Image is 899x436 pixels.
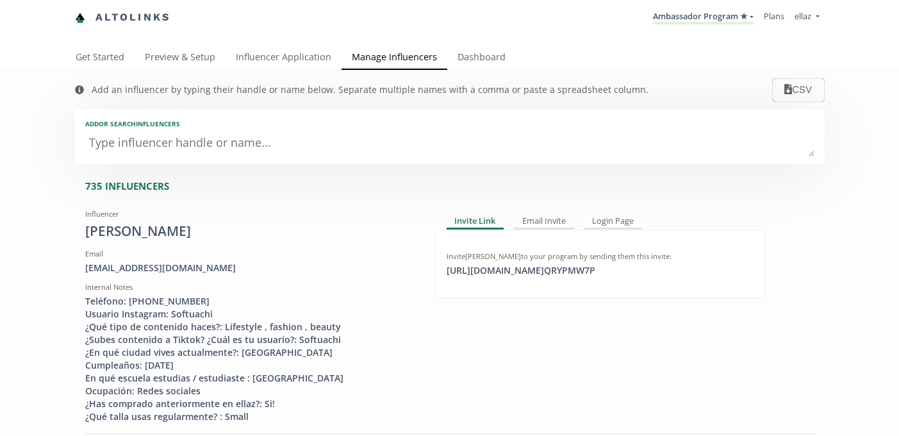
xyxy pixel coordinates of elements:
a: Plans [764,10,784,22]
div: Email Invite [514,214,574,230]
a: Manage Influencers [342,46,447,71]
div: Add or search INFLUENCERS [85,119,814,128]
a: Influencer Application [226,46,342,71]
div: Teléfono: [PHONE_NUMBER] Usuario Instagram: Softuachi ¿Qué tipo de contenido haces?: Lifestyle , ... [85,295,416,423]
div: 735 INFLUENCERS [85,180,825,193]
div: Invite Link [447,214,504,230]
div: Add an influencer by typing their handle or name below. Separate multiple names with a comma or p... [92,83,648,96]
a: Preview & Setup [135,46,226,71]
img: favicon-32x32.png [75,13,85,23]
iframe: chat widget [13,13,54,51]
div: [PERSON_NAME] [85,222,416,241]
a: ellaz [795,10,819,25]
div: [URL][DOMAIN_NAME] QRYPMW7P [439,264,603,277]
div: Invite [PERSON_NAME] to your program by sending them this invite: [447,251,754,262]
button: CSV [772,78,824,102]
a: Altolinks [75,7,171,28]
a: Get Started [65,46,135,71]
span: ellaz [795,10,811,22]
div: Email [85,249,416,259]
a: Ambassador Program ★ [653,10,754,24]
div: Login Page [584,214,643,230]
div: Internal Notes [85,282,416,292]
div: [EMAIL_ADDRESS][DOMAIN_NAME] [85,262,416,274]
div: Influencer [85,209,416,219]
a: Dashboard [447,46,516,71]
